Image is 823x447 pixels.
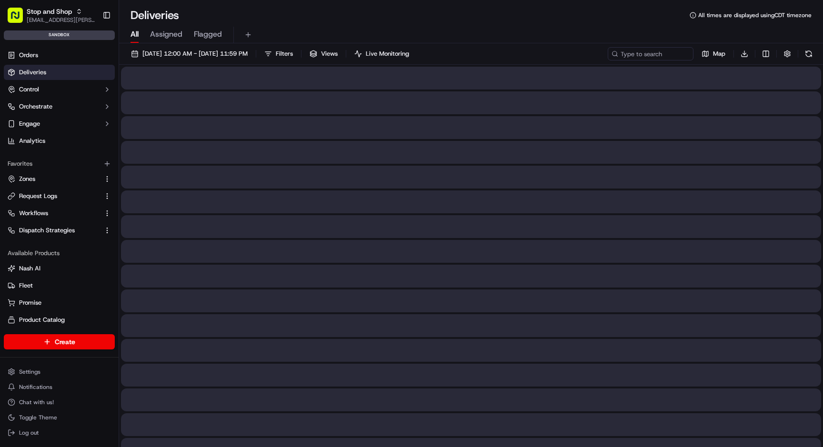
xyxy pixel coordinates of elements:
[4,396,115,409] button: Chat with us!
[19,264,40,273] span: Nash AI
[19,102,52,111] span: Orchestrate
[4,65,115,80] a: Deliveries
[19,209,48,218] span: Workflows
[366,50,409,58] span: Live Monitoring
[4,278,115,293] button: Fleet
[608,47,693,60] input: Type to search
[19,137,45,145] span: Analytics
[19,298,41,307] span: Promise
[8,316,111,324] a: Product Catalog
[698,11,812,19] span: All times are displayed using CDT timezone
[4,82,115,97] button: Control
[4,223,115,238] button: Dispatch Strategies
[130,29,139,40] span: All
[19,119,40,128] span: Engage
[4,295,115,310] button: Promise
[27,16,95,24] button: [EMAIL_ADDRESS][PERSON_NAME][DOMAIN_NAME]
[127,47,252,60] button: [DATE] 12:00 AM - [DATE] 11:59 PM
[4,171,115,187] button: Zones
[19,316,65,324] span: Product Catalog
[276,50,293,58] span: Filters
[802,47,815,60] button: Refresh
[142,50,248,58] span: [DATE] 12:00 AM - [DATE] 11:59 PM
[4,48,115,63] a: Orders
[19,51,38,60] span: Orders
[27,7,72,16] button: Stop and Shop
[4,334,115,349] button: Create
[8,281,111,290] a: Fleet
[8,192,100,200] a: Request Logs
[19,175,35,183] span: Zones
[4,365,115,378] button: Settings
[713,50,725,58] span: Map
[4,133,115,149] a: Analytics
[8,175,100,183] a: Zones
[8,264,111,273] a: Nash AI
[4,246,115,261] div: Available Products
[4,261,115,276] button: Nash AI
[19,429,39,437] span: Log out
[19,192,57,200] span: Request Logs
[4,156,115,171] div: Favorites
[8,209,100,218] a: Workflows
[4,312,115,328] button: Product Catalog
[4,380,115,394] button: Notifications
[19,281,33,290] span: Fleet
[19,68,46,77] span: Deliveries
[19,226,75,235] span: Dispatch Strategies
[697,47,730,60] button: Map
[350,47,413,60] button: Live Monitoring
[4,411,115,424] button: Toggle Theme
[19,398,54,406] span: Chat with us!
[321,50,338,58] span: Views
[194,29,222,40] span: Flagged
[19,85,39,94] span: Control
[8,226,100,235] a: Dispatch Strategies
[4,189,115,204] button: Request Logs
[4,30,115,40] div: sandbox
[19,414,57,421] span: Toggle Theme
[19,383,52,391] span: Notifications
[305,47,342,60] button: Views
[130,8,179,23] h1: Deliveries
[55,337,75,347] span: Create
[150,29,182,40] span: Assigned
[260,47,297,60] button: Filters
[4,206,115,221] button: Workflows
[4,116,115,131] button: Engage
[4,99,115,114] button: Orchestrate
[4,426,115,439] button: Log out
[4,4,99,27] button: Stop and Shop[EMAIL_ADDRESS][PERSON_NAME][DOMAIN_NAME]
[19,368,40,376] span: Settings
[8,298,111,307] a: Promise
